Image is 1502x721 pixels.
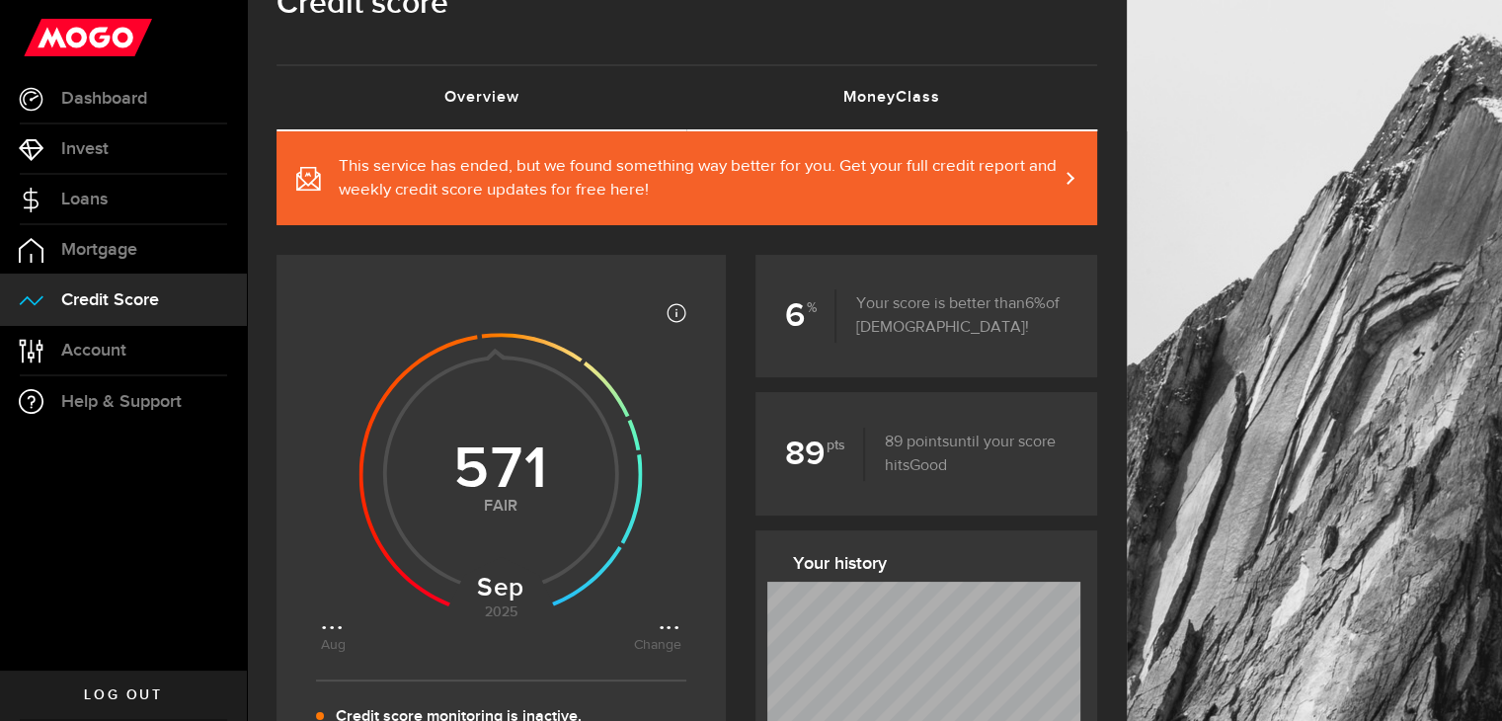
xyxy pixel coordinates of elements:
span: Credit Score [61,291,159,309]
h3: Your history [793,548,1073,580]
span: Invest [61,140,109,158]
span: Dashboard [61,90,147,108]
a: MoneyClass [687,66,1098,129]
a: Overview [277,66,687,129]
span: Mortgage [61,241,137,259]
ul: Tabs Navigation [277,64,1097,131]
span: Help & Support [61,393,182,411]
a: This service has ended, but we found something way better for you. Get your full credit report an... [277,131,1097,225]
span: 89 points [885,435,949,450]
b: 6 [785,289,836,343]
span: Account [61,342,126,360]
span: 6 [1025,296,1046,312]
span: Loans [61,191,108,208]
span: Log out [84,688,162,702]
span: Good [909,458,947,474]
p: until your score hits [865,431,1067,478]
b: 89 [785,428,865,481]
button: Open LiveChat chat widget [16,8,75,67]
span: This service has ended, but we found something way better for you. Get your full credit report an... [339,155,1058,202]
p: Your score is better than of [DEMOGRAPHIC_DATA]! [836,292,1067,340]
